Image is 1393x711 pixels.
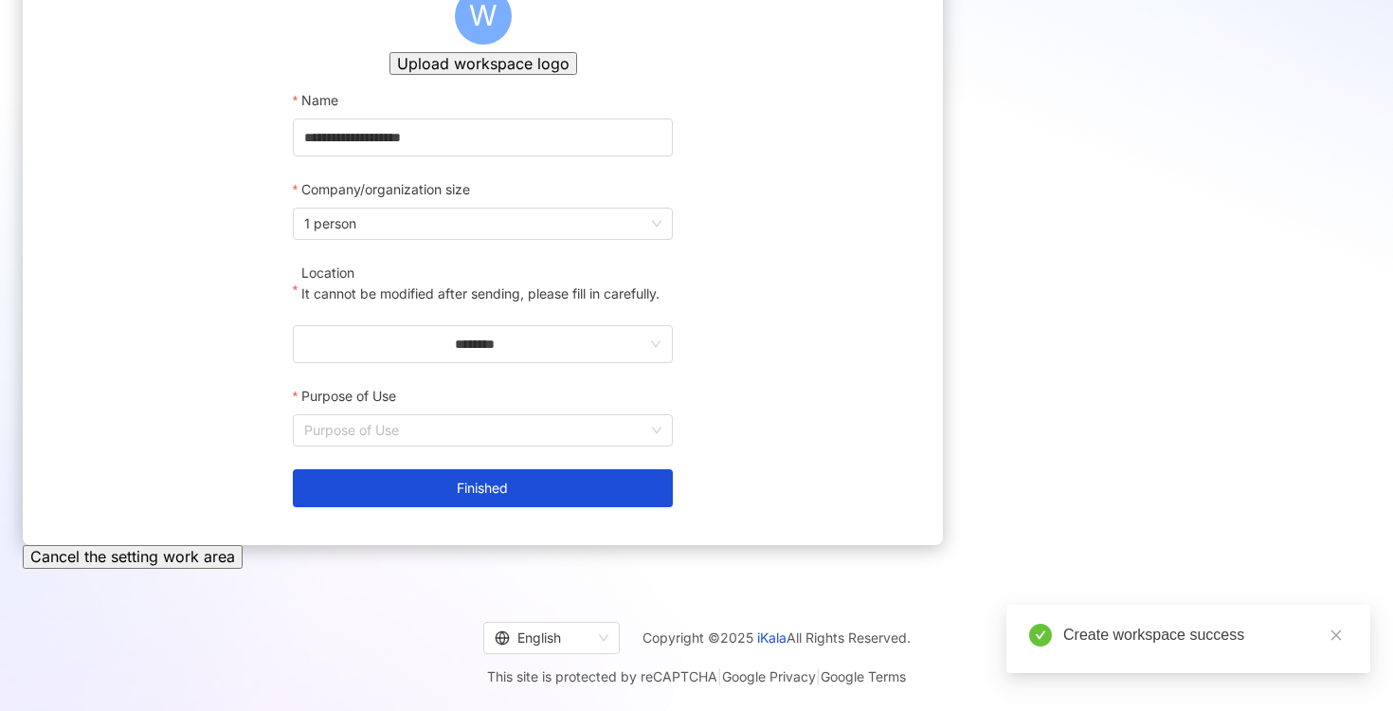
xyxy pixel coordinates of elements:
[301,263,660,283] div: Location
[642,627,911,649] span: Copyright © 2025 All Rights Reserved.
[1029,624,1052,647] span: check-circle
[457,481,508,496] span: Finished
[293,90,352,111] label: Name
[293,118,673,156] input: Name
[389,52,577,75] button: Upload workspace logo
[757,629,787,646] a: iKala
[293,386,409,407] label: Purpose of Use
[821,668,906,684] a: Google Terms
[293,469,673,507] button: Finished
[495,623,591,653] div: English
[1330,629,1343,642] span: close
[304,209,661,239] span: 1 person
[816,668,821,684] span: |
[487,665,906,688] span: This site is protected by reCAPTCHA
[1063,624,1348,647] div: Create workspace success
[23,545,243,568] button: Cancel the setting work area
[717,668,722,684] span: |
[650,338,661,350] span: down
[293,179,483,200] label: Company/organization size
[722,668,816,684] a: Google Privacy
[301,283,660,304] p: It cannot be modified after sending, please fill in carefully.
